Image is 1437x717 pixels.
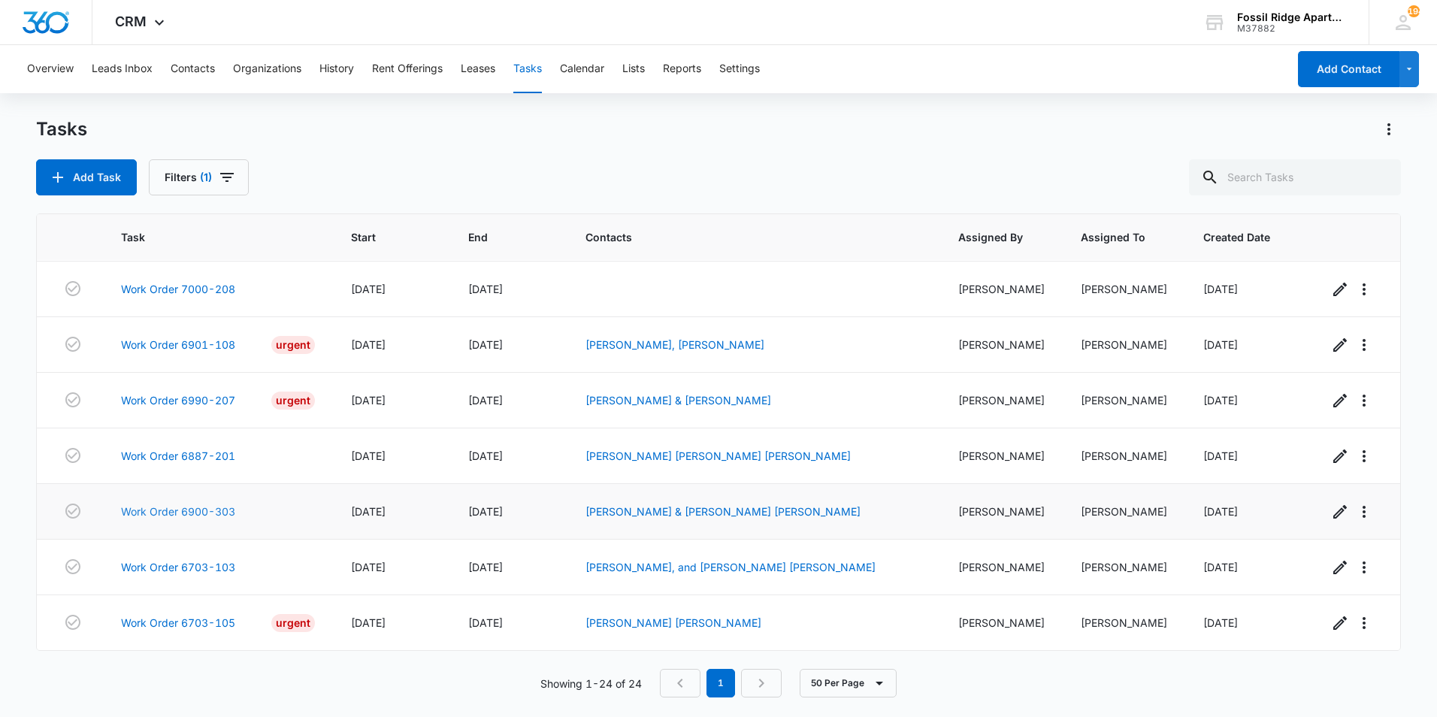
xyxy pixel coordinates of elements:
[1203,394,1238,407] span: [DATE]
[1081,504,1167,519] div: [PERSON_NAME]
[36,159,137,195] button: Add Task
[1203,505,1238,518] span: [DATE]
[351,449,386,462] span: [DATE]
[149,159,249,195] button: Filters(1)
[351,394,386,407] span: [DATE]
[115,14,147,29] span: CRM
[92,45,153,93] button: Leads Inbox
[585,229,900,245] span: Contacts
[958,504,1045,519] div: [PERSON_NAME]
[271,392,315,410] div: Urgent
[585,505,861,518] a: [PERSON_NAME] & [PERSON_NAME] [PERSON_NAME]
[121,281,235,297] a: Work Order 7000-208
[719,45,760,93] button: Settings
[468,394,503,407] span: [DATE]
[468,229,528,245] span: End
[585,616,761,629] a: [PERSON_NAME] [PERSON_NAME]
[271,614,315,632] div: Urgent
[121,559,235,575] a: Work Order 6703-103
[1081,337,1167,352] div: [PERSON_NAME]
[1203,616,1238,629] span: [DATE]
[1081,281,1167,297] div: [PERSON_NAME]
[622,45,645,93] button: Lists
[585,394,771,407] a: [PERSON_NAME] & [PERSON_NAME]
[585,449,851,462] a: [PERSON_NAME] [PERSON_NAME] [PERSON_NAME]
[1203,229,1270,245] span: Created Date
[1298,51,1399,87] button: Add Contact
[319,45,354,93] button: History
[706,669,735,697] em: 1
[1237,11,1347,23] div: account name
[958,615,1045,631] div: [PERSON_NAME]
[1081,615,1167,631] div: [PERSON_NAME]
[585,338,764,351] a: [PERSON_NAME], [PERSON_NAME]
[351,338,386,351] span: [DATE]
[958,392,1045,408] div: [PERSON_NAME]
[121,448,235,464] a: Work Order 6887-201
[468,616,503,629] span: [DATE]
[468,449,503,462] span: [DATE]
[1203,283,1238,295] span: [DATE]
[958,281,1045,297] div: [PERSON_NAME]
[1189,159,1401,195] input: Search Tasks
[121,337,235,352] a: Work Order 6901-108
[121,392,235,408] a: Work Order 6990-207
[1203,561,1238,573] span: [DATE]
[958,337,1045,352] div: [PERSON_NAME]
[233,45,301,93] button: Organizations
[1081,229,1145,245] span: Assigned To
[468,505,503,518] span: [DATE]
[121,229,293,245] span: Task
[663,45,701,93] button: Reports
[271,336,315,354] div: Urgent
[958,229,1023,245] span: Assigned By
[1408,5,1420,17] span: 194
[200,172,212,183] span: (1)
[121,615,235,631] a: Work Order 6703-105
[461,45,495,93] button: Leases
[121,504,235,519] a: Work Order 6900-303
[468,338,503,351] span: [DATE]
[1377,117,1401,141] button: Actions
[1203,449,1238,462] span: [DATE]
[1408,5,1420,17] div: notifications count
[171,45,215,93] button: Contacts
[1237,23,1347,34] div: account id
[800,669,897,697] button: 50 Per Page
[351,283,386,295] span: [DATE]
[36,118,87,141] h1: Tasks
[27,45,74,93] button: Overview
[660,669,782,697] nav: Pagination
[351,505,386,518] span: [DATE]
[513,45,542,93] button: Tasks
[540,676,642,691] p: Showing 1-24 of 24
[1081,448,1167,464] div: [PERSON_NAME]
[372,45,443,93] button: Rent Offerings
[585,561,876,573] a: [PERSON_NAME], and [PERSON_NAME] [PERSON_NAME]
[351,561,386,573] span: [DATE]
[1081,559,1167,575] div: [PERSON_NAME]
[468,561,503,573] span: [DATE]
[351,229,411,245] span: Start
[1081,392,1167,408] div: [PERSON_NAME]
[351,616,386,629] span: [DATE]
[958,559,1045,575] div: [PERSON_NAME]
[958,448,1045,464] div: [PERSON_NAME]
[1203,338,1238,351] span: [DATE]
[468,283,503,295] span: [DATE]
[560,45,604,93] button: Calendar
